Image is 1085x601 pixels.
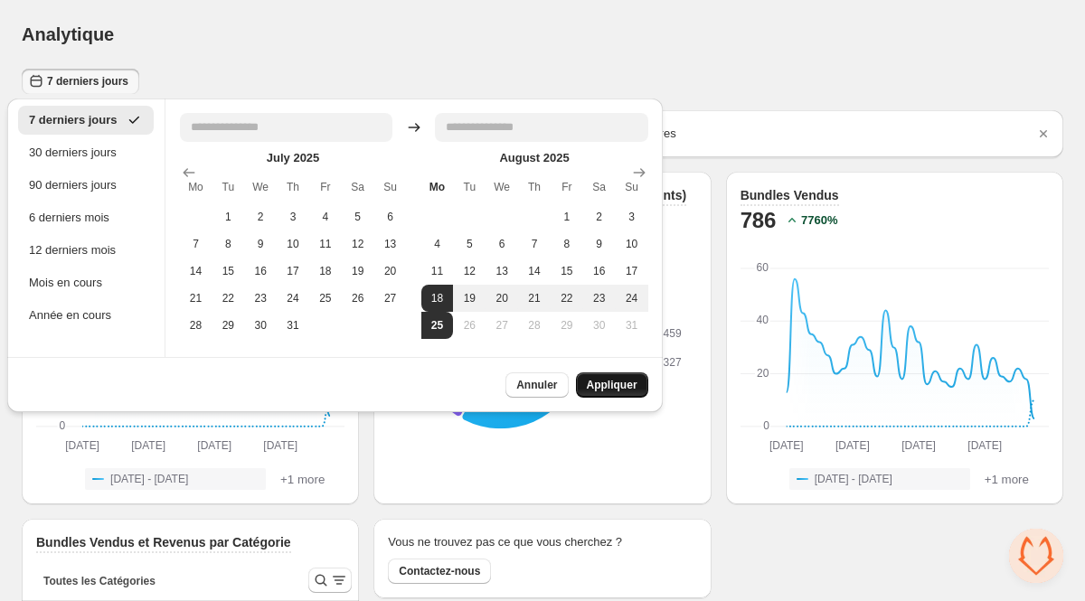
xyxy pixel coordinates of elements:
[308,568,352,593] button: Search and filter results
[616,203,648,230] button: Saturday August 3 2025
[277,258,309,285] button: Wednesday July 17 2025
[244,203,277,230] button: Tuesday July 2 2025
[374,230,407,258] button: Saturday July 13 2025
[244,285,277,312] button: Tuesday July 23 2025
[180,285,212,312] button: Sunday July 21 2025
[627,160,652,185] button: Show next month, September 2025
[486,285,518,312] button: Tuesday August 20 2025
[763,419,769,432] text: 0
[453,312,486,339] button: Monday August 26 2025
[264,439,298,452] text: [DATE]
[576,372,648,398] button: Appliquer
[756,261,769,274] text: 60
[212,171,244,203] th: Tuesday
[342,230,374,258] button: Friday July 12 2025
[342,258,374,285] button: Friday July 19 2025
[815,472,892,486] span: [DATE] - [DATE]
[741,186,839,204] h3: Bundles Vendus
[29,176,143,194] div: 90 derniers jours
[29,209,143,227] div: 6 derniers mois
[244,171,277,203] th: Wednesday
[176,160,202,185] button: Show previous month, June 2025
[583,312,616,339] button: Friday August 30 2025
[616,285,648,312] button: Saturday August 24 2025
[583,203,616,230] button: Friday August 2 2025
[551,203,583,230] button: Thursday August 1 2025
[309,230,342,258] button: Thursday July 11 2025
[342,171,374,203] th: Saturday
[551,258,583,285] button: Thursday August 15 2025
[518,230,551,258] button: Wednesday August 7 2025
[43,574,156,588] span: Toutes les Catégories
[789,468,970,490] button: [DATE] - [DATE]
[180,312,212,339] button: Sunday July 28 2025
[212,285,244,312] button: Monday July 22 2025
[616,171,648,203] th: Sunday
[518,171,551,203] th: Thursday
[583,285,616,312] button: Friday August 23 2025
[421,149,648,171] caption: August 2025
[583,230,616,258] button: Friday August 9 2025
[421,312,454,339] button: End of range Today Sunday August 25 2025
[244,258,277,285] button: Tuesday July 16 2025
[486,312,518,339] button: Tuesday August 27 2025
[65,439,99,452] text: [DATE]
[244,230,277,258] button: Tuesday July 9 2025
[486,258,518,285] button: Tuesday August 13 2025
[22,23,114,45] h1: Analytique
[551,312,583,339] button: Thursday August 29 2025
[421,171,454,203] th: Monday
[453,171,486,203] th: Tuesday
[212,230,244,258] button: Monday July 8 2025
[374,203,407,230] button: Saturday July 6 2025
[587,378,637,392] span: Appliquer
[180,230,212,258] button: Sunday July 7 2025
[583,171,616,203] th: Saturday
[583,258,616,285] button: Friday August 16 2025
[180,258,212,285] button: Sunday July 14 2025
[29,241,143,259] div: 12 derniers mois
[388,533,622,551] h2: Vous ne trouvez pas ce que vous cherchez ?
[453,230,486,258] button: Monday August 5 2025
[756,315,769,327] text: 40
[275,468,330,490] button: +1 more
[835,439,870,452] text: [DATE]
[757,367,769,380] text: 20
[551,171,583,203] th: Friday
[212,258,244,285] button: Monday July 15 2025
[486,171,518,203] th: Wednesday
[664,356,682,369] span: 327
[374,258,407,285] button: Saturday July 20 2025
[967,439,1002,452] text: [DATE]
[505,372,568,398] button: Annuler
[1009,529,1063,583] a: Ouvrir le chat
[29,306,143,324] div: Année en cours
[616,230,648,258] button: Saturday August 10 2025
[85,468,266,490] button: [DATE] - [DATE]
[277,203,309,230] button: Wednesday July 3 2025
[664,327,682,340] span: 459
[399,564,480,578] span: Contactez-nous
[518,312,551,339] button: Wednesday August 28 2025
[60,419,66,432] text: 0
[277,230,309,258] button: Wednesday July 10 2025
[516,378,557,392] span: Annuler
[131,439,165,452] text: [DATE]
[180,149,407,171] caption: July 2025
[309,285,342,312] button: Thursday July 25 2025
[421,230,454,258] button: Sunday August 4 2025
[741,206,776,235] h2: 786
[979,468,1034,490] button: +1 more
[180,171,212,203] th: Monday
[110,472,188,486] span: [DATE] - [DATE]
[277,171,309,203] th: Thursday
[453,258,486,285] button: Monday August 12 2025
[309,258,342,285] button: Thursday July 18 2025
[47,74,128,89] span: 7 derniers jours
[374,171,407,203] th: Sunday
[901,439,936,452] text: [DATE]
[616,258,648,285] button: Saturday August 17 2025
[453,285,486,312] button: Monday August 19 2025
[65,127,676,140] span: Notre système met automatiquement à jour les données de ventes, les graphiques et les tableaux to...
[769,439,804,452] text: [DATE]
